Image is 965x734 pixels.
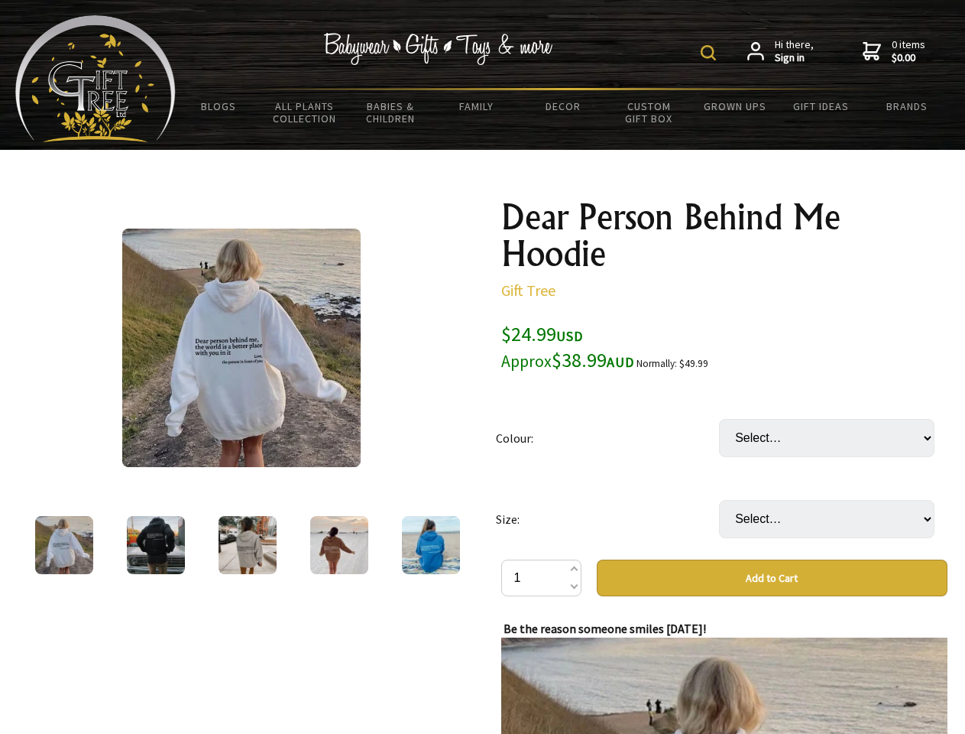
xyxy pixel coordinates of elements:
img: Dear Person Behind Me Hoodie [402,516,460,574]
img: Dear Person Behind Me Hoodie [35,516,93,574]
a: Gift Ideas [778,90,864,122]
img: Dear Person Behind Me Hoodie [127,516,185,574]
span: 0 items [892,37,925,65]
img: Dear Person Behind Me Hoodie [219,516,277,574]
span: USD [556,327,583,345]
strong: $0.00 [892,51,925,65]
a: Babies & Children [348,90,434,135]
a: Custom Gift Box [606,90,692,135]
a: Brands [864,90,950,122]
span: $24.99 $38.99 [501,321,634,372]
span: Hi there, [775,38,814,65]
strong: Sign in [775,51,814,65]
small: Approx [501,351,552,372]
a: Grown Ups [691,90,778,122]
a: Family [434,90,520,122]
a: Gift Tree [501,281,555,300]
button: Add to Cart [597,560,947,596]
a: Decor [520,90,606,122]
img: Babyware - Gifts - Toys and more... [15,15,176,142]
a: Hi there,Sign in [747,38,814,65]
img: Dear Person Behind Me Hoodie [310,516,368,574]
span: AUD [607,353,634,371]
img: Dear Person Behind Me Hoodie [122,229,361,467]
a: BLOGS [176,90,262,122]
small: Normally: $49.99 [636,357,708,370]
td: Size: [496,479,719,560]
td: Colour: [496,398,719,479]
h1: Dear Person Behind Me Hoodie [501,199,947,272]
img: Babywear - Gifts - Toys & more [324,33,553,65]
a: All Plants Collection [262,90,348,135]
a: 0 items$0.00 [863,38,925,65]
img: product search [701,45,716,60]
